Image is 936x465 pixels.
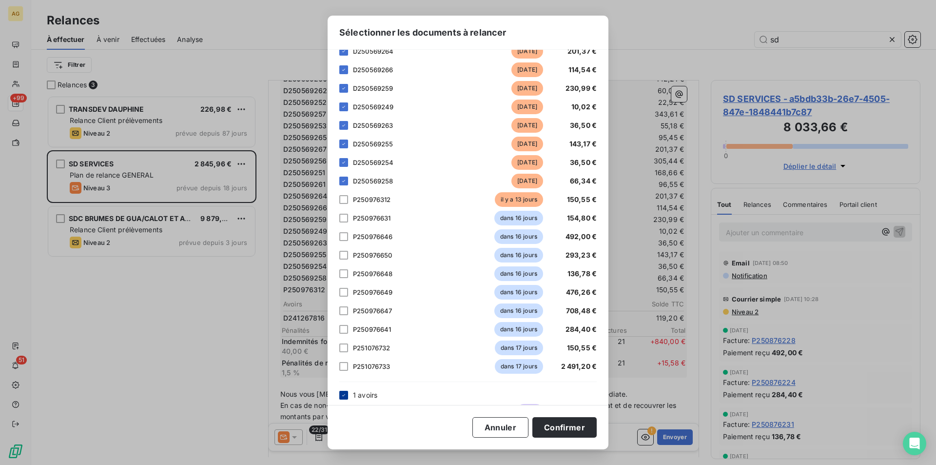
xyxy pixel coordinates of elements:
span: 492,00 € [565,232,597,241]
span: 143,17 € [569,140,597,148]
span: 66,34 € [570,177,597,185]
span: [DATE] [511,137,543,151]
span: Sélectionner les documents à relancer [339,26,507,39]
span: 284,40 € [565,325,597,333]
span: 150,55 € [567,344,597,352]
span: 293,23 € [565,251,597,259]
span: [DATE] [511,155,543,170]
span: 2 491,20 € [561,362,597,370]
span: dans 16 jours [494,248,543,263]
span: dans 16 jours [494,285,543,300]
span: 201,37 € [567,47,597,55]
span: 10,02 € [571,102,597,111]
span: [DATE] [511,44,543,59]
span: P250976631 [353,214,391,222]
span: D250569258 [353,177,393,185]
span: D250569263 [353,121,393,129]
span: dans 16 jours [494,229,543,244]
span: D250569254 [353,159,394,166]
span: D250569264 [353,47,394,55]
span: 1 avoirs [353,390,377,400]
span: 114,54 € [568,65,597,74]
span: P250976648 [353,270,393,278]
span: D250569259 [353,84,393,92]
span: [DATE] [511,81,543,96]
span: 708,48 € [566,306,597,315]
span: [DATE] [511,118,543,133]
button: Annuler [472,417,528,438]
span: dans 16 jours [494,322,543,337]
span: 36,50 € [570,158,597,166]
span: il y a 13 jours [495,192,543,207]
span: [DATE] [511,62,543,77]
span: P250976641 [353,325,391,333]
span: avoir [517,404,543,419]
span: P250976650 [353,251,392,259]
span: dans 17 jours [495,359,543,374]
span: dans 17 jours [495,341,543,355]
span: P251076733 [353,363,390,370]
span: dans 16 jours [494,303,543,318]
span: 150,55 € [567,195,597,203]
span: [DATE] [511,174,543,188]
span: D250569249 [353,103,394,111]
span: 230,99 € [565,84,597,92]
span: 476,26 € [566,288,597,296]
span: [DATE] [511,100,543,114]
span: P250976649 [353,288,393,296]
span: 36,50 € [570,121,597,129]
span: P250976312 [353,196,391,203]
div: Open Intercom Messenger [903,432,926,455]
span: dans 16 jours [494,266,543,281]
span: dans 16 jours [494,211,543,225]
span: P251076732 [353,344,390,352]
span: 136,78 € [567,269,597,278]
span: 154,80 € [567,214,597,222]
span: P250976646 [353,233,393,241]
span: P250976647 [353,307,392,315]
span: D250569266 [353,66,393,74]
span: D250569255 [353,140,393,148]
button: Confirmer [532,417,597,438]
